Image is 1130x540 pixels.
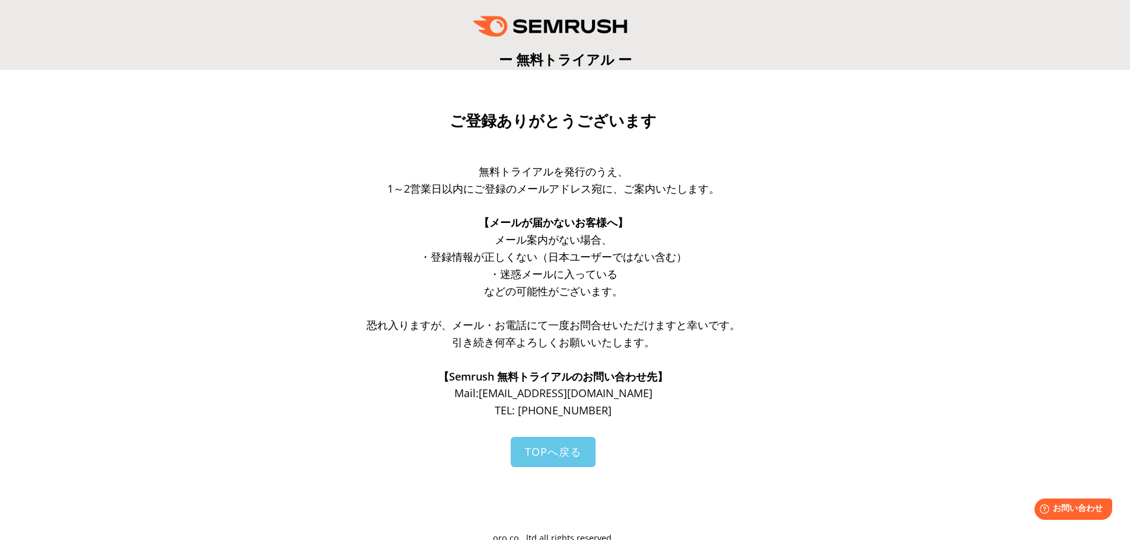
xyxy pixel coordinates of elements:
[499,50,632,69] span: ー 無料トライアル ー
[479,164,628,178] span: 無料トライアルを発行のうえ、
[387,181,720,196] span: 1～2営業日以内にご登録のメールアドレス宛に、ご案内いたします。
[454,386,652,400] span: Mail: [EMAIL_ADDRESS][DOMAIN_NAME]
[484,284,623,298] span: などの可能性がございます。
[367,318,740,332] span: 恐れ入りますが、メール・お電話にて一度お問合せいただけますと幸いです。
[450,112,657,130] span: ご登録ありがとうございます
[525,445,581,459] span: TOPへ戻る
[438,369,668,384] span: 【Semrush 無料トライアルのお問い合わせ先】
[511,437,596,467] a: TOPへ戻る
[489,267,617,281] span: ・迷惑メールに入っている
[1024,494,1117,527] iframe: Help widget launcher
[495,403,612,417] span: TEL: [PHONE_NUMBER]
[420,250,687,264] span: ・登録情報が正しくない（日本ユーザーではない含む）
[479,215,628,229] span: 【メールが届かないお客様へ】
[452,335,655,349] span: 引き続き何卒よろしくお願いいたします。
[495,232,612,247] span: メール案内がない場合、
